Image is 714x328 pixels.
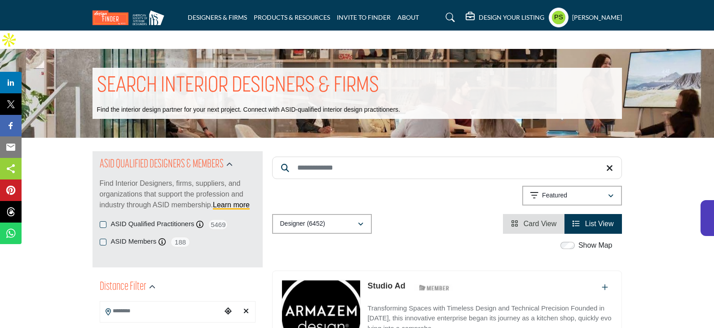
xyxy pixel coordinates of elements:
[239,302,253,321] div: Clear search location
[100,221,106,228] input: ASID Qualified Practitioners checkbox
[100,279,146,295] h2: Distance Filter
[254,13,330,21] a: PRODUCTS & RESOURCES
[170,236,190,248] span: 188
[93,10,169,25] img: Site Logo
[524,220,557,227] span: Card View
[280,219,325,228] p: Designer (6452)
[549,8,569,27] button: Show hide supplier dropdown
[367,280,405,292] p: Studio Ad
[100,157,224,173] h2: ASID QUALIFIED DESIGNERS & MEMBERS
[602,284,608,291] a: Add To List
[572,13,622,22] h5: [PERSON_NAME]
[97,72,379,100] h1: SEARCH INTERIOR DESIGNERS & FIRMS
[397,13,419,21] a: ABOUT
[100,302,221,320] input: Search Location
[111,236,157,247] label: ASID Members
[564,214,621,234] li: List View
[272,214,372,234] button: Designer (6452)
[337,13,391,21] a: INVITE TO FINDER
[573,220,613,227] a: View List
[437,10,461,25] a: Search
[100,178,256,210] p: Find Interior Designers, firms, suppliers, and organizations that support the profession and indu...
[414,282,454,293] img: ASID Members Badge Icon
[511,220,556,227] a: View Card
[272,157,622,179] input: Search Keyword
[100,239,106,245] input: ASID Members checkbox
[208,219,228,230] span: 5469
[542,191,567,200] p: Featured
[213,201,250,209] a: Learn more
[578,240,613,251] label: Show Map
[479,13,544,22] h5: DESIGN YOUR LISTING
[367,281,405,290] a: Studio Ad
[188,13,247,21] a: DESIGNERS & FIRMS
[585,220,614,227] span: List View
[466,12,544,23] div: DESIGN YOUR LISTING
[111,219,194,229] label: ASID Qualified Practitioners
[503,214,564,234] li: Card View
[221,302,235,321] div: Choose your current location
[97,105,400,114] p: Find the interior design partner for your next project. Connect with ASID-qualified interior desi...
[522,186,622,206] button: Featured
